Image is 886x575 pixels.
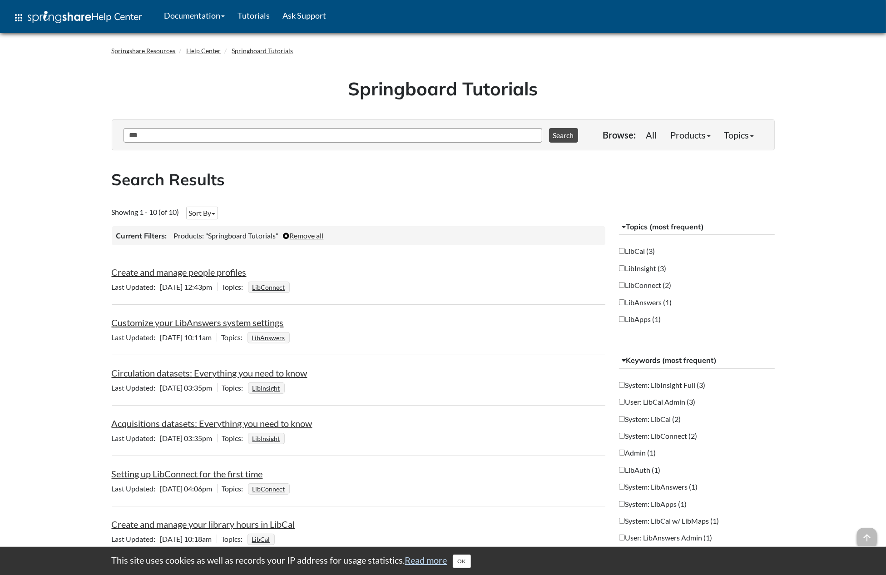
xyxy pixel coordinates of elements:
[619,516,719,526] label: System: LibCal w/ LibMaps (1)
[222,333,247,342] span: Topics
[619,280,671,290] label: LibConnect (2)
[619,433,625,439] input: System: LibConnect (2)
[619,352,775,369] button: Keywords (most frequent)
[247,333,292,342] ul: Topics
[639,126,664,144] a: All
[222,535,247,543] span: Topics
[251,482,287,496] a: LibConnect
[248,434,287,442] ul: Topics
[222,283,248,291] span: Topics
[619,465,660,475] label: LibAuth (1)
[222,434,248,442] span: Topics
[112,535,160,543] span: Last Updated
[186,207,218,219] button: Sort By
[619,535,625,540] input: User: LibAnswers Admin (1)
[619,501,625,507] input: System: LibApps (1)
[232,47,293,55] a: Springboard Tutorials
[619,380,705,390] label: System: LibInsight Full (3)
[112,468,263,479] a: Setting up LibConnect for the first time
[619,414,681,424] label: System: LibCal (2)
[112,383,160,392] span: Last Updated
[619,397,695,407] label: User: LibCal Admin (3)
[603,129,636,141] p: Browse:
[112,535,217,543] span: [DATE] 10:18am
[206,231,279,240] span: "Springboard Tutorials"
[7,4,148,31] a: apps Help Center
[248,484,292,493] ul: Topics
[222,383,248,392] span: Topics
[112,333,160,342] span: Last Updated
[619,314,661,324] label: LibApps (1)
[116,231,167,241] h3: Current Filters
[112,434,160,442] span: Last Updated
[619,482,698,492] label: System: LibAnswers (1)
[857,529,877,540] a: arrow_upward
[619,265,625,271] input: LibInsight (3)
[619,316,625,322] input: LibApps (1)
[247,535,277,543] ul: Topics
[251,432,282,445] a: LibInsight
[28,11,91,23] img: Springshare
[619,533,712,543] label: User: LibAnswers Admin (1)
[112,519,295,530] a: Create and manage your library hours in LibCal
[619,219,775,235] button: Topics (most frequent)
[112,484,217,493] span: [DATE] 04:06pm
[248,283,292,291] ul: Topics
[112,267,247,278] a: Create and manage people profiles
[619,431,697,441] label: System: LibConnect (2)
[112,367,307,378] a: Circulation datasets: Everything you need to know
[619,484,625,490] input: System: LibAnswers (1)
[174,231,204,240] span: Products:
[549,128,578,143] button: Search
[619,299,625,305] input: LibAnswers (1)
[619,399,625,405] input: User: LibCal Admin (3)
[119,76,768,101] h1: Springboard Tutorials
[619,518,625,524] input: System: LibCal w/ LibMaps (1)
[619,450,625,456] input: Admin (1)
[112,383,217,392] span: [DATE] 03:35pm
[13,12,24,23] span: apps
[857,528,877,548] span: arrow_upward
[251,533,272,546] a: LibCal
[112,317,284,328] a: Customize your LibAnswers system settings
[251,331,287,344] a: LibAnswers
[718,126,761,144] a: Topics
[112,283,160,291] span: Last Updated
[276,4,332,27] a: Ask Support
[619,246,655,256] label: LibCal (3)
[619,499,687,509] label: System: LibApps (1)
[158,4,231,27] a: Documentation
[453,555,471,568] button: Close
[251,382,282,395] a: LibInsight
[619,416,625,422] input: System: LibCal (2)
[187,47,221,55] a: Help Center
[619,297,672,307] label: LibAnswers (1)
[248,383,287,392] ul: Topics
[664,126,718,144] a: Products
[619,467,625,473] input: LibAuth (1)
[619,282,625,288] input: LibConnect (2)
[91,10,142,22] span: Help Center
[112,47,176,55] a: Springshare Resources
[112,208,179,216] span: Showing 1 - 10 (of 10)
[112,484,160,493] span: Last Updated
[112,333,217,342] span: [DATE] 10:11am
[222,484,248,493] span: Topics
[619,448,656,458] label: Admin (1)
[112,418,312,429] a: Acquisitions datasets: Everything you need to know
[405,555,447,565] a: Read more
[231,4,276,27] a: Tutorials
[112,283,217,291] span: [DATE] 12:43pm
[103,554,784,568] div: This site uses cookies as well as records your IP address for usage statistics.
[619,248,625,254] input: LibCal (3)
[619,263,666,273] label: LibInsight (3)
[112,434,217,442] span: [DATE] 03:35pm
[283,231,324,240] a: Remove all
[112,169,775,191] h2: Search Results
[619,382,625,388] input: System: LibInsight Full (3)
[251,281,287,294] a: LibConnect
